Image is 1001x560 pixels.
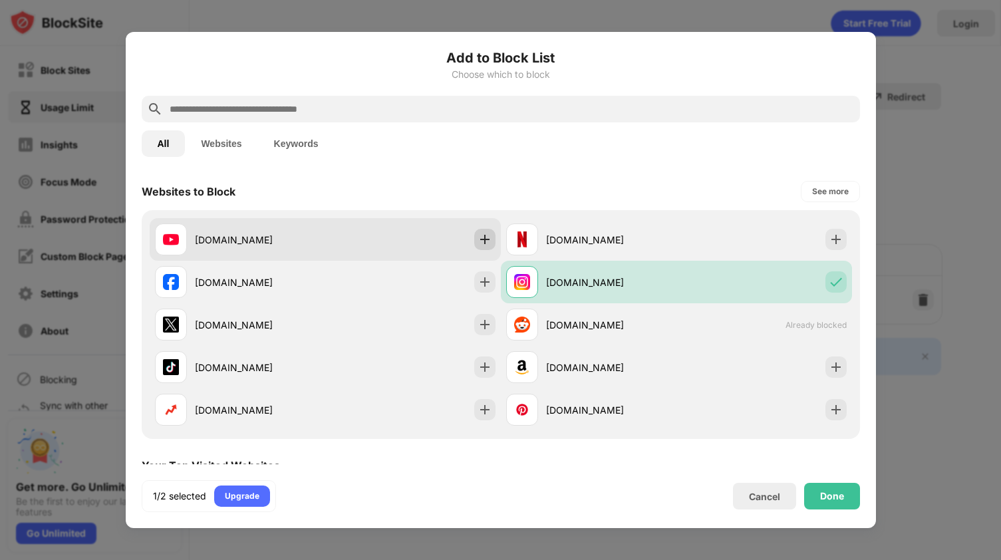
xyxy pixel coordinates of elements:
[546,233,676,247] div: [DOMAIN_NAME]
[225,490,259,503] div: Upgrade
[546,318,676,332] div: [DOMAIN_NAME]
[749,491,780,502] div: Cancel
[812,185,849,198] div: See more
[546,403,676,417] div: [DOMAIN_NAME]
[163,359,179,375] img: favicons
[195,360,325,374] div: [DOMAIN_NAME]
[142,130,186,157] button: All
[163,402,179,418] img: favicons
[195,403,325,417] div: [DOMAIN_NAME]
[514,274,530,290] img: favicons
[163,274,179,290] img: favicons
[514,402,530,418] img: favicons
[142,459,280,472] div: Your Top Visited Websites
[142,69,860,80] div: Choose which to block
[786,320,847,330] span: Already blocked
[163,231,179,247] img: favicons
[820,491,844,501] div: Done
[514,359,530,375] img: favicons
[195,275,325,289] div: [DOMAIN_NAME]
[258,130,335,157] button: Keywords
[195,318,325,332] div: [DOMAIN_NAME]
[546,275,676,289] div: [DOMAIN_NAME]
[163,317,179,333] img: favicons
[153,490,206,503] div: 1/2 selected
[147,101,163,117] img: search.svg
[142,185,235,198] div: Websites to Block
[195,233,325,247] div: [DOMAIN_NAME]
[514,317,530,333] img: favicons
[142,48,860,68] h6: Add to Block List
[546,360,676,374] div: [DOMAIN_NAME]
[514,231,530,247] img: favicons
[185,130,257,157] button: Websites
